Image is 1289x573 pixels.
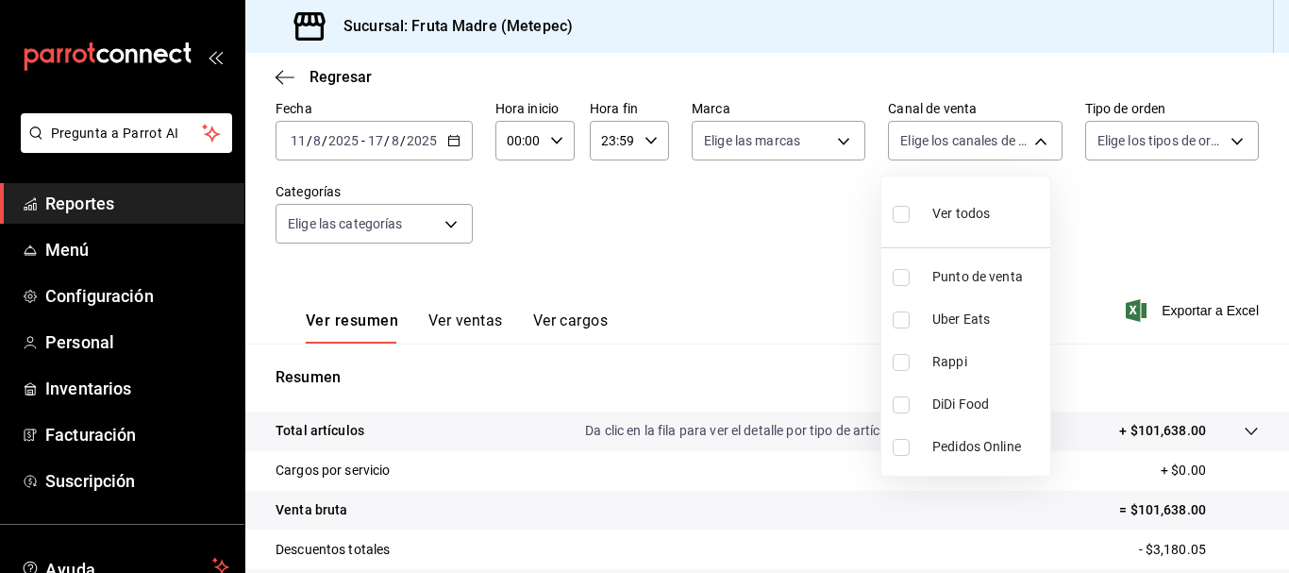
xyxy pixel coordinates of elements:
span: Uber Eats [932,310,1043,329]
span: Pedidos Online [932,437,1043,457]
span: DiDi Food [932,395,1043,414]
span: Rappi [932,352,1043,372]
span: Ver todos [932,204,990,224]
span: Punto de venta [932,267,1043,287]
